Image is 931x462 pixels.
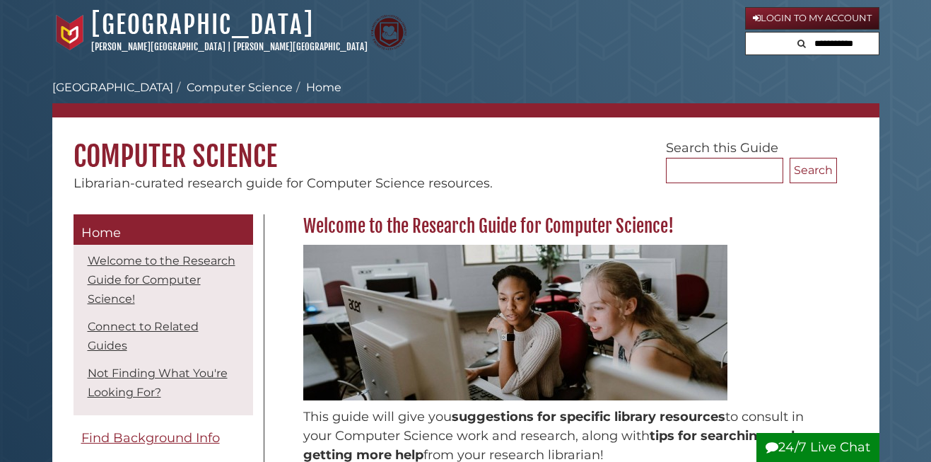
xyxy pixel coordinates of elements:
span: to consult in your Computer Science work and research, along with [303,409,804,444]
a: Not Finding What You're Looking For? [88,366,228,399]
span: This guide will give you [303,409,452,425]
span: Home [81,225,121,241]
button: Search [790,158,837,183]
a: Home [74,214,253,246]
a: Computer Science [187,81,293,94]
a: Login to My Account [745,7,879,30]
a: [PERSON_NAME][GEOGRAPHIC_DATA] [233,41,368,52]
a: [GEOGRAPHIC_DATA] [91,9,314,40]
li: Home [293,79,341,96]
a: Welcome to the Research Guide for Computer Science! [88,254,235,306]
img: Calvin Theological Seminary [371,15,406,50]
span: suggestions for specific library resources [452,409,725,425]
span: Librarian-curated research guide for Computer Science resources. [74,175,493,191]
i: Search [797,39,806,48]
button: Search [793,33,810,52]
a: [GEOGRAPHIC_DATA] [52,81,173,94]
h1: Computer Science [52,117,879,174]
nav: breadcrumb [52,79,879,117]
a: Connect to Related Guides [88,320,199,352]
h2: Welcome to the Research Guide for Computer Science! [296,215,837,238]
a: Find Background Info [74,422,253,454]
span: Find Background Info [81,430,220,446]
button: 24/7 Live Chat [756,433,879,462]
img: Calvin University [52,15,88,50]
a: [PERSON_NAME][GEOGRAPHIC_DATA] [91,41,226,52]
span: | [228,41,231,52]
